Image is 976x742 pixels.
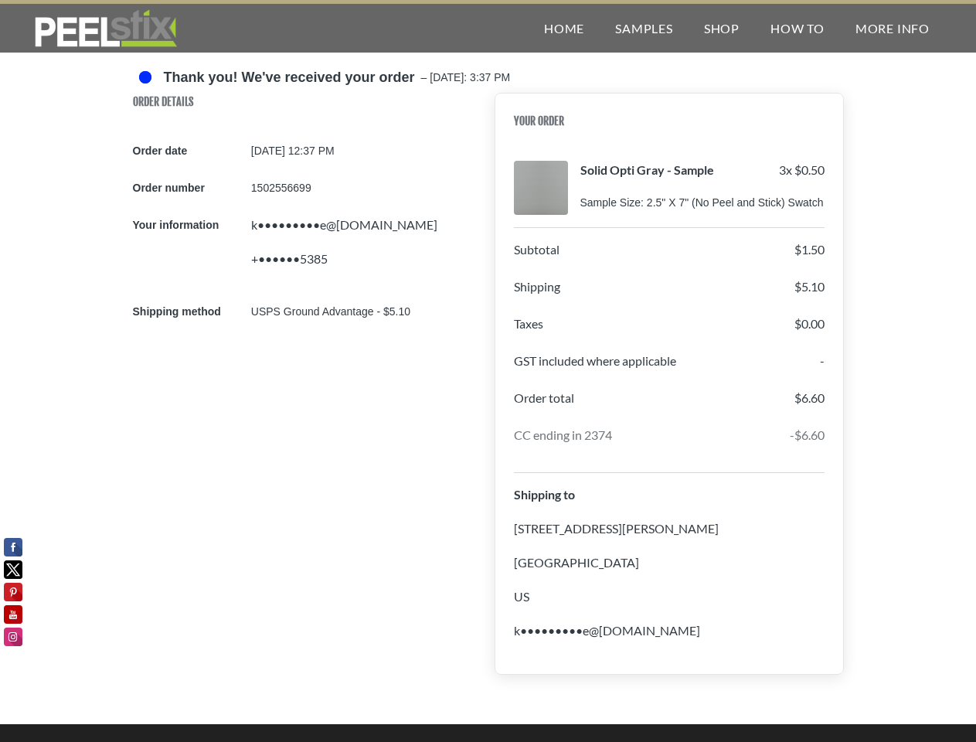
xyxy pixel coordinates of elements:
span: x [786,162,792,177]
p: $1.50 [794,240,825,274]
h2: Your Order [514,112,825,142]
p: [STREET_ADDRESS][PERSON_NAME] [514,519,825,553]
h3: Thank you! We've received your order [164,65,415,87]
p: - [820,352,825,386]
p: +••••••5385 [251,250,482,284]
div: 1502556699 [251,179,482,197]
p: CC ending in 2374 [514,426,612,460]
div: Order number [133,179,245,197]
p: $5.10 [794,277,825,311]
p: Solid Opti Gray - Sample [580,161,714,195]
p: k•••••••••e@[DOMAIN_NAME] [514,621,825,655]
p: Shipping to [514,485,825,519]
p: -$6.60 [790,426,825,460]
a: More Info [840,4,945,53]
div: USPS Ground Advantage - $5.10 [251,302,482,321]
p: Shipping [514,277,560,311]
a: Home [529,4,600,53]
p: GST included where applicable [514,352,676,386]
div: Your information [133,216,245,284]
p: k•••••••••e@[DOMAIN_NAME] [251,216,482,250]
img: REFACE SUPPLIES [31,9,180,48]
span: $0.50 [794,162,825,177]
a: Shop [689,4,755,53]
div: Order date [133,141,245,160]
a: How To [755,4,840,53]
p: Taxes [514,315,543,349]
p: Order total [514,389,574,423]
div: [DATE] 12:37 PM [251,141,482,160]
p: Subtotal [514,240,559,274]
a: Samples [600,4,689,53]
p: [GEOGRAPHIC_DATA] [514,553,825,587]
p: 3 [779,161,825,195]
p: US [514,587,825,621]
h2: Order Details [133,93,482,123]
span: – [DATE]: 3:37 PM [415,65,511,93]
p: $0.00 [794,315,825,349]
p: $6.60 [794,389,825,423]
div: Shipping method [133,302,245,321]
div: Sample Size: 2.5" X 7" (No Peel and Stick) Swatch [580,195,825,211]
